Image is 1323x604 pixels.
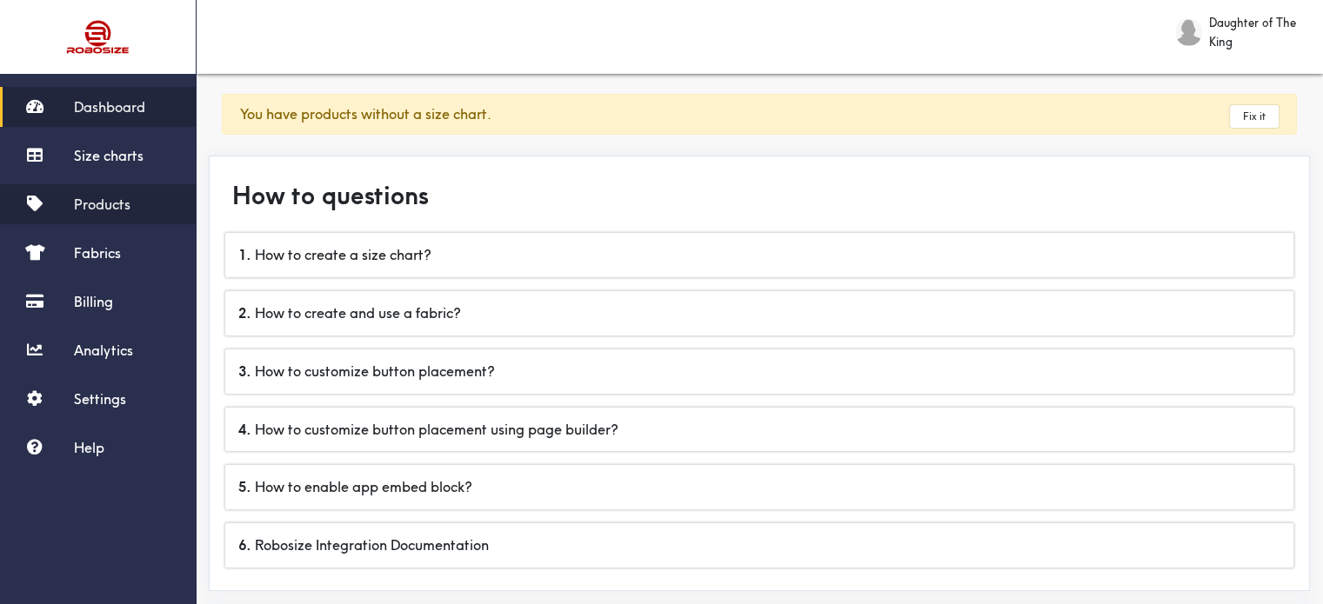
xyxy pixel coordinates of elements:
[225,233,1293,277] div: How to create a size chart?
[1175,18,1202,46] img: Daughter of The King
[1209,13,1306,51] span: Daughter of The King
[74,342,133,359] span: Analytics
[225,291,1293,335] div: How to create and use a fabric?
[225,465,1293,509] div: How to enable app embed block?
[74,293,113,310] span: Billing
[74,196,130,213] span: Products
[222,94,1297,135] div: You have products without a size chart.
[225,523,1293,567] div: Robosize Integration Documentation
[74,439,104,456] span: Help
[74,98,145,116] span: Dashboard
[1230,105,1279,128] a: Fix it
[238,246,251,263] b: 1 .
[218,165,1300,227] div: How to questions
[238,536,251,554] b: 6 .
[238,304,251,322] b: 2 .
[74,390,126,408] span: Settings
[238,421,251,438] b: 4 .
[225,408,1293,452] div: How to customize button placement using page builder?
[33,13,164,61] img: Robosize
[74,244,121,262] span: Fabrics
[238,478,251,495] b: 5 .
[238,362,251,380] b: 3 .
[225,349,1293,394] div: How to customize button placement?
[74,147,144,164] span: Size charts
